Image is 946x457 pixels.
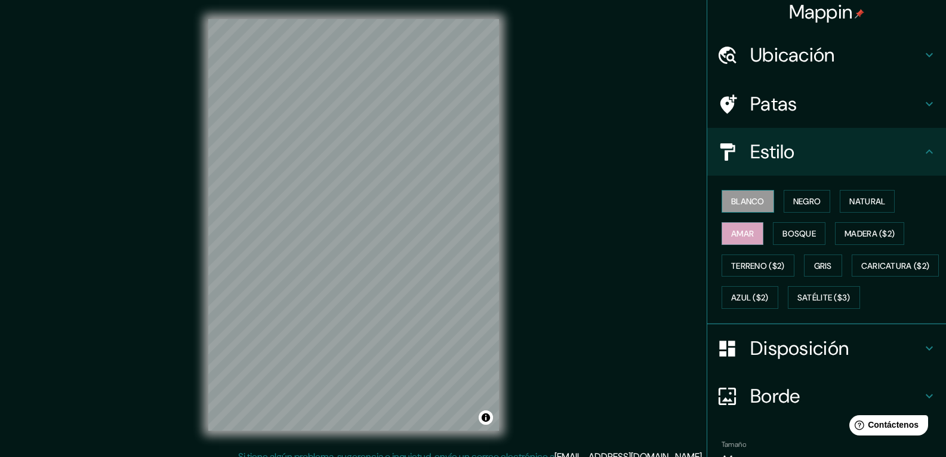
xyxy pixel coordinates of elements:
[731,196,765,207] font: Blanco
[707,80,946,128] div: Patas
[722,190,774,213] button: Blanco
[861,260,930,271] font: Caricatura ($2)
[782,228,816,239] font: Bosque
[855,9,864,19] img: pin-icon.png
[852,254,939,277] button: Caricatura ($2)
[804,254,842,277] button: Gris
[773,222,825,245] button: Bosque
[845,228,895,239] font: Madera ($2)
[707,372,946,420] div: Borde
[840,190,895,213] button: Natural
[840,410,933,444] iframe: Lanzador de widgets de ayuda
[479,410,493,425] button: Activar o desactivar atribución
[707,31,946,79] div: Ubicación
[797,293,851,303] font: Satélite ($3)
[750,91,797,116] font: Patas
[750,336,849,361] font: Disposición
[750,384,800,409] font: Borde
[707,324,946,372] div: Disposición
[814,260,832,271] font: Gris
[750,139,795,164] font: Estilo
[722,286,778,309] button: Azul ($2)
[208,19,499,431] canvas: Mapa
[750,42,835,68] font: Ubicación
[707,128,946,176] div: Estilo
[793,196,821,207] font: Negro
[849,196,885,207] font: Natural
[722,440,746,449] font: Tamaño
[722,222,763,245] button: Amar
[784,190,831,213] button: Negro
[788,286,860,309] button: Satélite ($3)
[731,260,785,271] font: Terreno ($2)
[722,254,794,277] button: Terreno ($2)
[731,228,754,239] font: Amar
[835,222,904,245] button: Madera ($2)
[731,293,769,303] font: Azul ($2)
